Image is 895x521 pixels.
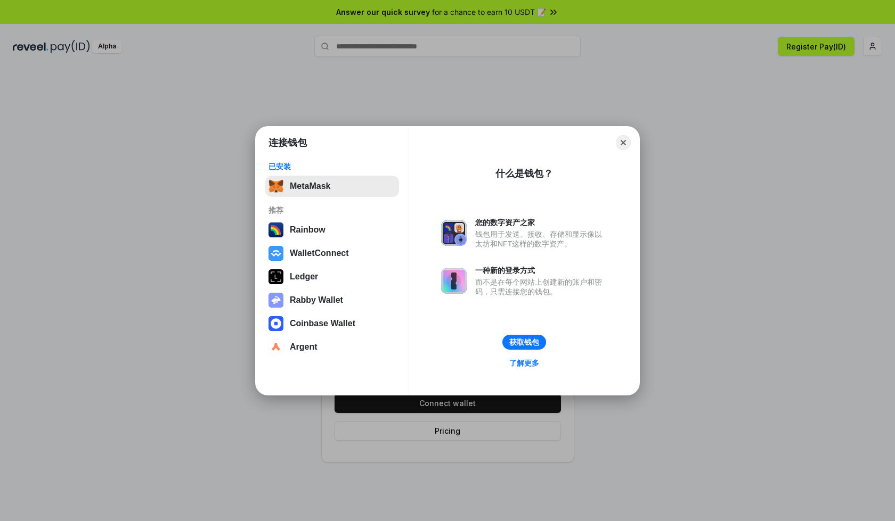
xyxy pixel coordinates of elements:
[502,335,546,350] button: 获取钱包
[265,243,399,264] button: WalletConnect
[441,220,467,246] img: svg+xml,%3Csvg%20xmlns%3D%22http%3A%2F%2Fwww.w3.org%2F2000%2Fsvg%22%20fill%3D%22none%22%20viewBox...
[268,205,396,215] div: 推荐
[265,176,399,197] button: MetaMask
[290,181,330,191] div: MetaMask
[268,179,283,194] img: svg+xml,%3Csvg%20fill%3D%22none%22%20height%3D%2233%22%20viewBox%3D%220%200%2035%2033%22%20width%...
[268,293,283,308] img: svg+xml,%3Csvg%20xmlns%3D%22http%3A%2F%2Fwww.w3.org%2F2000%2Fsvg%22%20fill%3D%22none%22%20viewBox...
[290,249,349,258] div: WalletConnect
[265,336,399,358] button: Argent
[509,358,539,368] div: 了解更多
[475,218,607,227] div: 您的数字资产之家
[441,268,467,294] img: svg+xml,%3Csvg%20xmlns%3D%22http%3A%2F%2Fwww.w3.org%2F2000%2Fsvg%22%20fill%3D%22none%22%20viewBox...
[475,266,607,275] div: 一种新的登录方式
[616,135,631,150] button: Close
[268,222,283,237] img: svg+xml,%3Csvg%20width%3D%22120%22%20height%3D%22120%22%20viewBox%3D%220%200%20120%20120%22%20fil...
[290,342,318,352] div: Argent
[268,162,396,171] div: 已安装
[268,246,283,261] img: svg+xml,%3Csvg%20width%3D%2228%22%20height%3D%2228%22%20viewBox%3D%220%200%2028%2028%22%20fill%3D...
[503,356,546,370] a: 了解更多
[290,295,343,305] div: Rabby Wallet
[268,316,283,331] img: svg+xml,%3Csvg%20width%3D%2228%22%20height%3D%2228%22%20viewBox%3D%220%200%2028%2028%22%20fill%3D...
[495,167,553,180] div: 什么是钱包？
[268,340,283,354] img: svg+xml,%3Csvg%20width%3D%2228%22%20height%3D%2228%22%20viewBox%3D%220%200%2028%2028%22%20fill%3D...
[265,313,399,334] button: Coinbase Wallet
[268,269,283,284] img: svg+xml,%3Csvg%20xmlns%3D%22http%3A%2F%2Fwww.w3.org%2F2000%2Fsvg%22%20width%3D%2228%22%20height%3...
[290,319,355,328] div: Coinbase Wallet
[265,219,399,241] button: Rainbow
[475,277,607,296] div: 而不是在每个网站上创建新的账户和密码，只需连接您的钱包。
[268,136,307,149] h1: 连接钱包
[265,266,399,287] button: Ledger
[265,290,399,311] button: Rabby Wallet
[290,272,318,282] div: Ledger
[475,229,607,249] div: 钱包用于发送、接收、存储和显示像以太坊和NFT这样的数字资产。
[509,337,539,347] div: 获取钱包
[290,225,326,235] div: Rainbow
